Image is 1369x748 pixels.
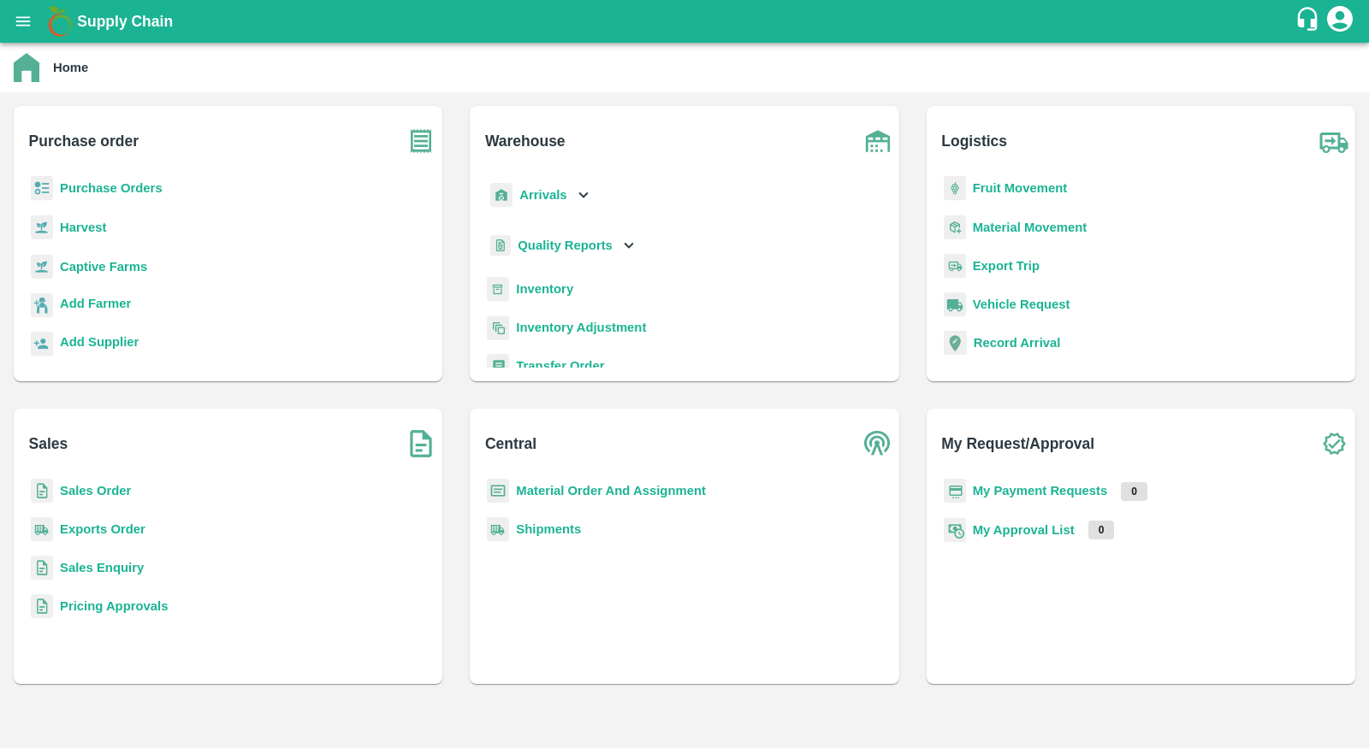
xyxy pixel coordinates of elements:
[487,354,509,379] img: whTransfer
[60,561,144,574] a: Sales Enquiry
[516,282,573,296] a: Inventory
[973,181,1068,195] a: Fruit Movement
[400,422,442,465] img: soSales
[944,479,966,504] img: payment
[31,556,53,580] img: sales
[53,61,88,74] b: Home
[29,129,139,153] b: Purchase order
[856,422,899,465] img: central
[31,293,53,318] img: farmer
[1088,521,1115,539] p: 0
[77,13,173,30] b: Supply Chain
[973,484,1108,498] a: My Payment Requests
[31,254,53,280] img: harvest
[944,517,966,543] img: approval
[60,484,131,498] a: Sales Order
[31,479,53,504] img: sales
[43,4,77,38] img: logo
[31,517,53,542] img: shipments
[487,517,509,542] img: shipments
[516,321,646,334] a: Inventory Adjustment
[1121,482,1147,501] p: 0
[973,259,1040,273] a: Export Trip
[941,129,1007,153] b: Logistics
[944,215,966,240] img: material
[31,215,53,240] img: harvest
[487,277,509,302] img: whInventory
[485,432,536,456] b: Central
[60,221,106,234] a: Harvest
[490,183,513,208] img: whArrival
[77,9,1295,33] a: Supply Chain
[487,228,638,263] div: Quality Reports
[485,129,566,153] b: Warehouse
[516,522,581,536] a: Shipments
[29,432,68,456] b: Sales
[973,523,1075,537] a: My Approval List
[516,359,604,373] a: Transfer Order
[487,176,593,215] div: Arrivals
[1325,3,1355,39] div: account of current user
[973,221,1087,234] a: Material Movement
[1313,120,1355,162] img: truck
[856,120,899,162] img: warehouse
[31,332,53,356] img: supplier
[60,297,131,310] b: Add Farmer
[60,181,163,195] a: Purchase Orders
[944,254,966,279] img: delivery
[60,522,145,536] a: Exports Order
[941,432,1094,456] b: My Request/Approval
[14,53,39,82] img: home
[60,294,131,317] a: Add Farmer
[944,331,967,355] img: recordArrival
[519,188,566,202] b: Arrivals
[518,239,613,252] b: Quality Reports
[400,120,442,162] img: purchase
[31,176,53,201] img: reciept
[31,594,53,619] img: sales
[490,235,511,256] img: qualityReport
[60,335,139,349] b: Add Supplier
[60,260,147,274] a: Captive Farms
[487,315,509,340] img: inventory
[944,292,966,317] img: vehicle
[1295,6,1325,37] div: customer-support
[973,297,1070,311] a: Vehicle Request
[944,176,966,201] img: fruit
[974,336,1061,350] a: Record Arrival
[487,479,509,504] img: centralMaterial
[60,599,168,613] a: Pricing Approvals
[516,484,706,498] a: Material Order And Assignment
[1313,422,1355,465] img: check
[3,2,43,41] button: open drawer
[60,333,139,356] a: Add Supplier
